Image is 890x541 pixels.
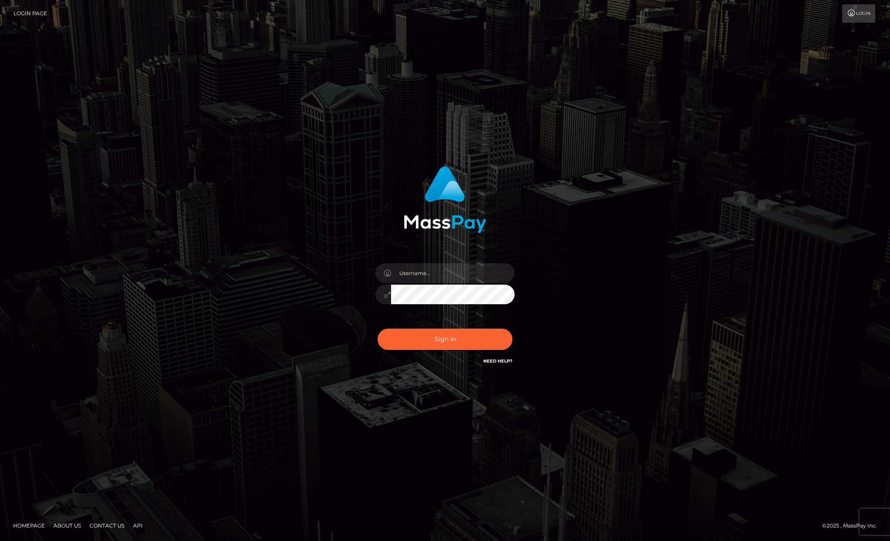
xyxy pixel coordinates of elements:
a: Login [842,4,875,23]
a: API [130,519,146,532]
a: Need Help? [483,358,512,364]
div: © 2025 , MassPay Inc. [822,521,883,531]
input: Username... [391,263,515,283]
img: MassPay Login [404,166,486,233]
button: Sign in [378,329,512,350]
a: About Us [50,519,84,532]
a: Homepage [10,519,48,532]
a: Contact Us [86,519,128,532]
a: Login Page [13,4,47,23]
